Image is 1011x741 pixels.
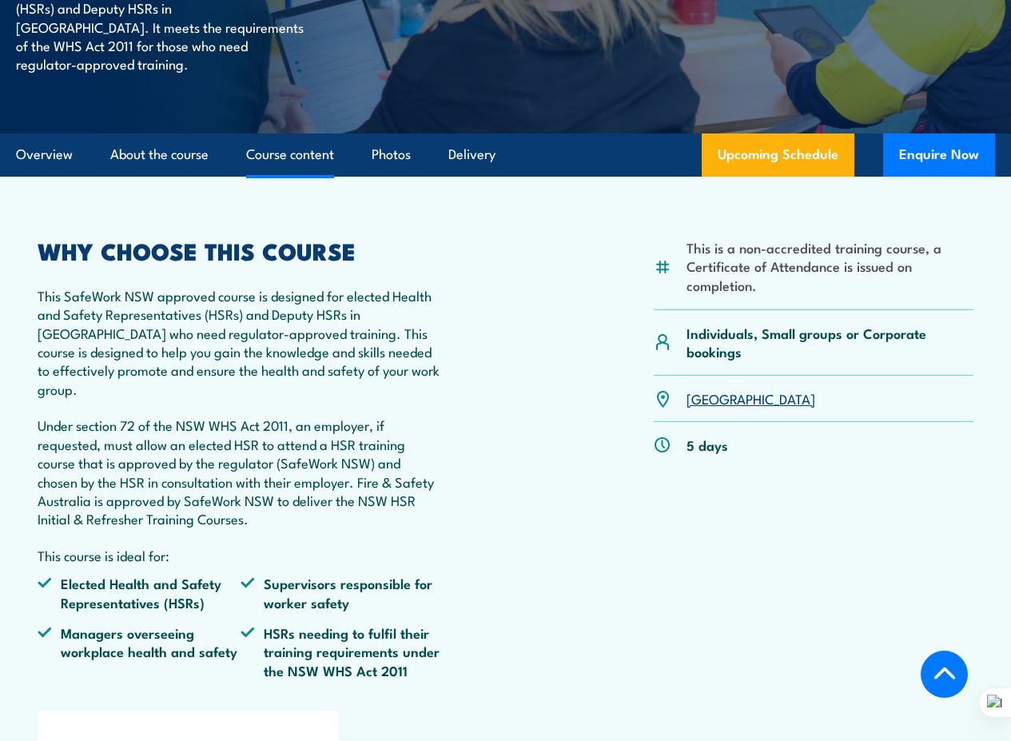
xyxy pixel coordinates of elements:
[110,133,209,176] a: About the course
[687,436,728,454] p: 5 days
[372,133,411,176] a: Photos
[687,388,815,408] a: [GEOGRAPHIC_DATA]
[246,133,334,176] a: Course content
[38,240,444,261] h2: WHY CHOOSE THIS COURSE
[702,133,854,177] a: Upcoming Schedule
[38,546,444,564] p: This course is ideal for:
[687,238,973,294] li: This is a non-accredited training course, a Certificate of Attendance is issued on completion.
[883,133,995,177] button: Enquire Now
[687,324,973,361] p: Individuals, Small groups or Corporate bookings
[241,574,444,612] li: Supervisors responsible for worker safety
[16,133,73,176] a: Overview
[448,133,496,176] a: Delivery
[38,623,241,679] li: Managers overseeing workplace health and safety
[38,286,444,398] p: This SafeWork NSW approved course is designed for elected Health and Safety Representatives (HSRs...
[38,416,444,528] p: Under section 72 of the NSW WHS Act 2011, an employer, if requested, must allow an elected HSR to...
[241,623,444,679] li: HSRs needing to fulfil their training requirements under the NSW WHS Act 2011
[38,574,241,612] li: Elected Health and Safety Representatives (HSRs)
